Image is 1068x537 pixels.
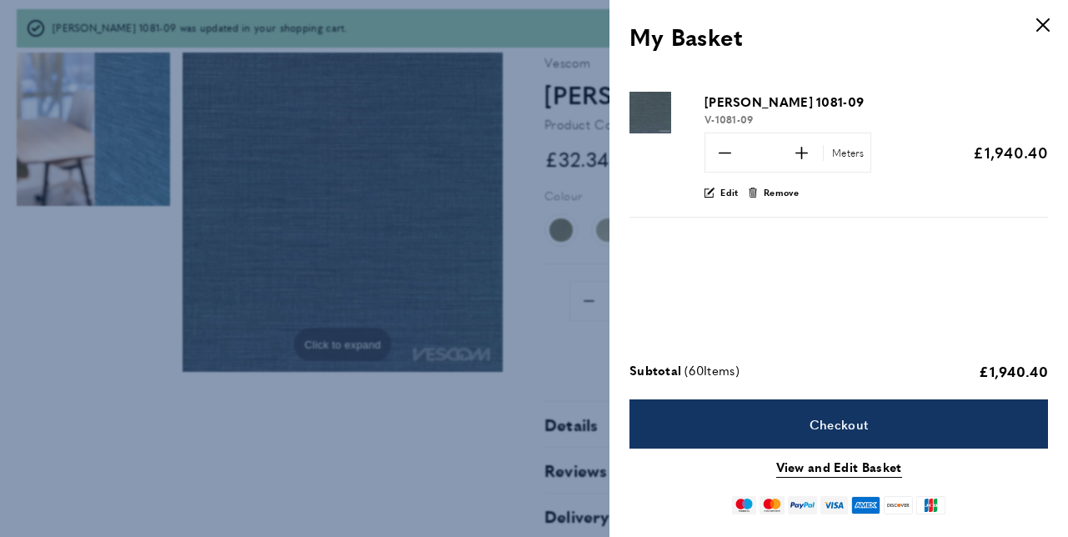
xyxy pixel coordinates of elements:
span: Subtotal [629,360,681,382]
img: maestro [732,496,756,514]
span: Meters [832,146,865,160]
span: 60 [689,361,704,379]
button: Close panel [1026,8,1060,42]
span: [PERSON_NAME] 1081-09 [704,92,864,112]
img: paypal [788,496,817,514]
img: mastercard [760,496,784,514]
a: Checkout [629,399,1048,449]
button: Remove product "Florence 1081-09" from cart [748,185,800,200]
img: jcb [916,496,945,514]
img: american-express [851,496,880,514]
span: Remove [764,185,800,200]
span: £1,940.40 [973,142,1048,163]
img: discover [884,496,913,514]
h3: My Basket [629,20,1048,53]
a: Product "Florence 1081-09" [629,92,692,138]
a: Edit product "Florence 1081-09" [704,185,739,200]
span: ( Items) [684,360,740,382]
span: V-1081-09 [704,112,754,127]
img: visa [820,496,848,514]
span: Edit [720,185,738,200]
span: £1,940.40 [979,361,1048,381]
a: View and Edit Basket [776,457,902,478]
